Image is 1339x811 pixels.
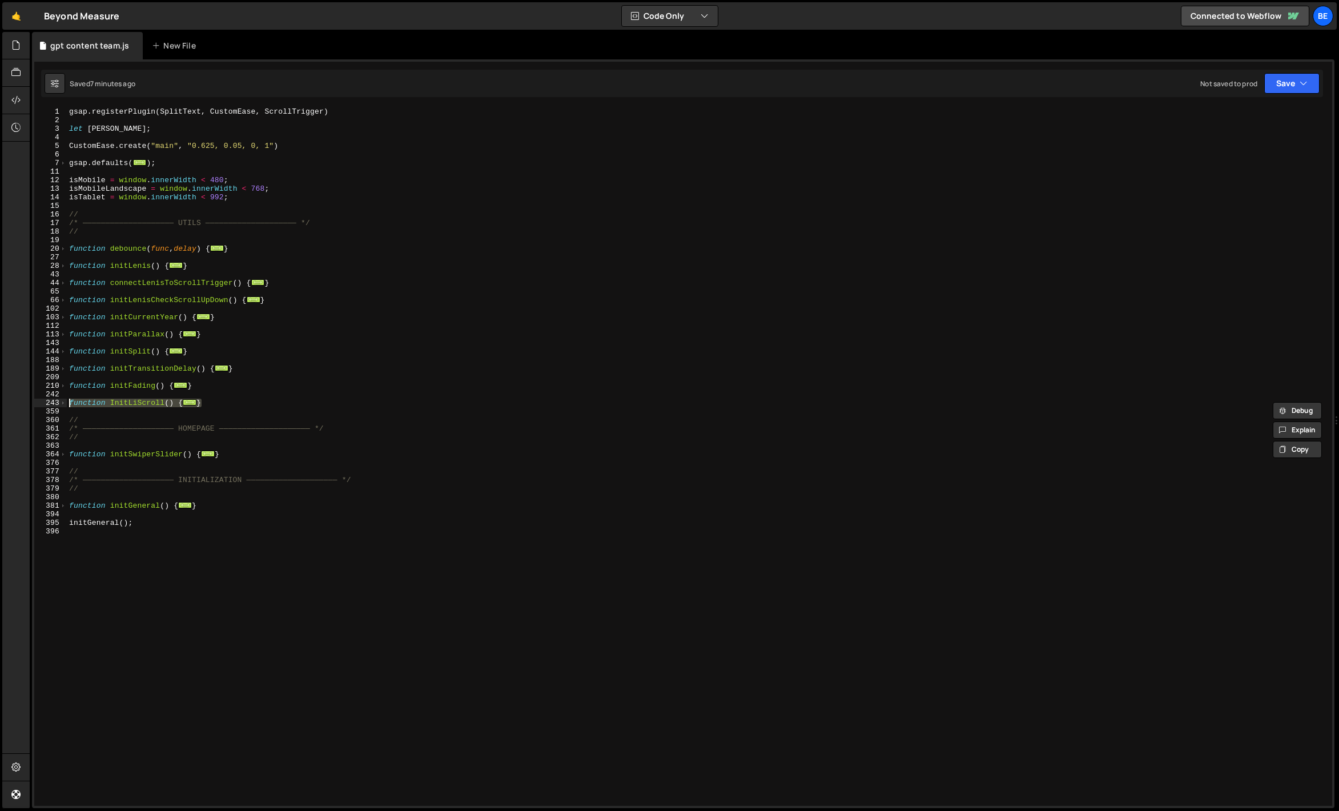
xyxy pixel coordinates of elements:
[178,502,192,508] span: ...
[34,501,67,510] div: 381
[1273,441,1322,458] button: Copy
[34,459,67,467] div: 376
[34,279,67,287] div: 44
[34,296,67,304] div: 66
[70,79,135,89] div: Saved
[34,313,67,322] div: 103
[1313,6,1333,26] a: Be
[34,287,67,296] div: 65
[34,142,67,150] div: 5
[50,40,129,51] div: gpt content team.js
[215,365,228,371] span: ...
[34,107,67,116] div: 1
[174,382,187,388] span: ...
[34,236,67,244] div: 19
[34,527,67,536] div: 396
[2,2,30,30] a: 🤙
[196,314,210,320] span: ...
[622,6,718,26] button: Code Only
[34,262,67,270] div: 28
[34,167,67,176] div: 11
[1273,402,1322,419] button: Debug
[34,484,67,493] div: 379
[34,253,67,262] div: 27
[34,116,67,125] div: 2
[183,331,196,337] span: ...
[34,159,67,167] div: 7
[152,40,200,51] div: New File
[34,510,67,519] div: 394
[34,193,67,202] div: 14
[44,9,119,23] div: Beyond Measure
[34,356,67,364] div: 188
[201,451,215,457] span: ...
[34,364,67,373] div: 189
[34,227,67,236] div: 18
[34,347,67,356] div: 144
[34,373,67,382] div: 209
[34,467,67,476] div: 377
[34,493,67,501] div: 380
[34,519,67,527] div: 395
[34,210,67,219] div: 16
[34,202,67,210] div: 15
[251,279,265,286] span: ...
[210,245,224,251] span: ...
[1264,73,1320,94] button: Save
[34,390,67,399] div: 242
[1273,421,1322,439] button: Explain
[34,219,67,227] div: 17
[34,416,67,424] div: 360
[34,330,67,339] div: 113
[34,433,67,441] div: 362
[34,441,67,450] div: 363
[34,270,67,279] div: 43
[34,176,67,184] div: 12
[34,450,67,459] div: 364
[34,339,67,347] div: 143
[34,407,67,416] div: 359
[183,399,196,405] span: ...
[34,424,67,433] div: 361
[34,125,67,133] div: 3
[1200,79,1257,89] div: Not saved to prod
[90,79,135,89] div: 7 minutes ago
[247,296,260,303] span: ...
[133,159,147,166] span: ...
[34,133,67,142] div: 4
[34,399,67,407] div: 243
[34,150,67,159] div: 6
[34,244,67,253] div: 20
[169,262,183,268] span: ...
[34,304,67,313] div: 102
[34,322,67,330] div: 112
[1181,6,1309,26] a: Connected to Webflow
[34,382,67,390] div: 210
[34,184,67,193] div: 13
[169,348,183,354] span: ...
[34,476,67,484] div: 378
